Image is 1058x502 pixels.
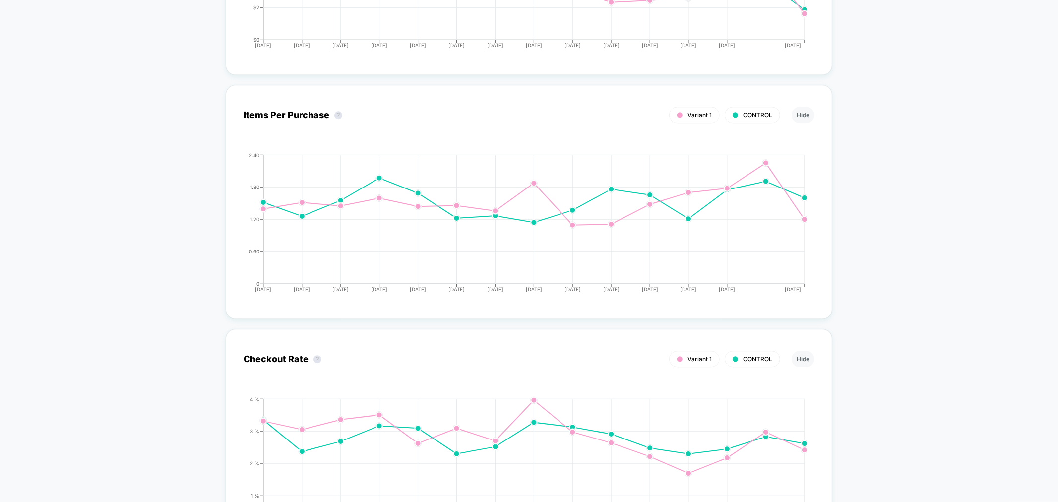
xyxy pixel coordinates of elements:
span: Variant 1 [687,355,712,363]
tspan: 0 [256,280,259,286]
span: CONTROL [743,355,772,363]
tspan: 4 % [250,396,259,402]
tspan: 3 % [250,428,259,434]
tspan: 2 % [250,460,259,466]
tspan: 2.40 [249,152,259,158]
tspan: [DATE] [410,286,426,292]
tspan: [DATE] [642,286,658,292]
tspan: [DATE] [642,42,658,48]
tspan: [DATE] [371,42,387,48]
button: Hide [792,107,814,123]
tspan: 1 % [251,492,259,498]
tspan: 1.80 [250,184,259,189]
tspan: [DATE] [681,286,697,292]
tspan: [DATE] [371,286,387,292]
tspan: [DATE] [448,286,465,292]
tspan: [DATE] [294,286,310,292]
tspan: [DATE] [603,42,620,48]
tspan: [DATE] [255,42,271,48]
tspan: [DATE] [681,42,697,48]
tspan: [DATE] [719,286,736,292]
tspan: [DATE] [332,42,349,48]
tspan: [DATE] [526,286,542,292]
tspan: [DATE] [603,286,620,292]
button: ? [334,111,342,119]
tspan: [DATE] [448,42,465,48]
tspan: [DATE] [564,286,581,292]
tspan: [DATE] [255,286,271,292]
tspan: 1.20 [250,216,259,222]
tspan: [DATE] [410,42,426,48]
tspan: [DATE] [332,286,349,292]
div: ITEMS_PER_PURCHASE [234,152,805,301]
button: ? [313,355,321,363]
tspan: [DATE] [487,286,503,292]
tspan: [DATE] [294,42,310,48]
tspan: [DATE] [526,42,542,48]
tspan: [DATE] [487,42,503,48]
tspan: [DATE] [785,286,801,292]
button: Hide [792,351,814,367]
tspan: $0 [253,36,259,42]
tspan: [DATE] [719,42,736,48]
tspan: $2 [253,4,259,10]
span: Variant 1 [687,111,712,119]
tspan: [DATE] [564,42,581,48]
span: CONTROL [743,111,772,119]
tspan: [DATE] [785,42,801,48]
tspan: 0.60 [249,248,259,254]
